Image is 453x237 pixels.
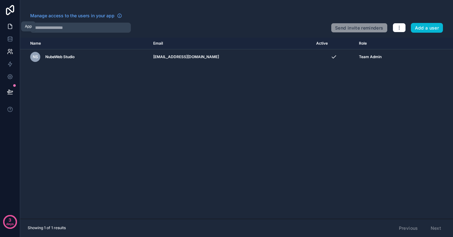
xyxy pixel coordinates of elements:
div: scrollable content [20,38,453,219]
th: Name [20,38,149,49]
span: Team Admin [359,54,382,59]
p: 3 [8,217,11,223]
span: Showing 1 of 1 results [28,225,66,230]
span: NS [33,54,38,59]
th: Email [149,38,312,49]
td: [EMAIL_ADDRESS][DOMAIN_NAME] [149,49,312,65]
th: Role [355,38,422,49]
div: App [25,24,32,29]
a: Manage access to the users in your app [30,13,122,19]
button: Add a user [411,23,443,33]
th: Active [312,38,355,49]
span: NubeWeb Studio [45,54,75,59]
p: days [6,219,14,228]
span: Manage access to the users in your app [30,13,115,19]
